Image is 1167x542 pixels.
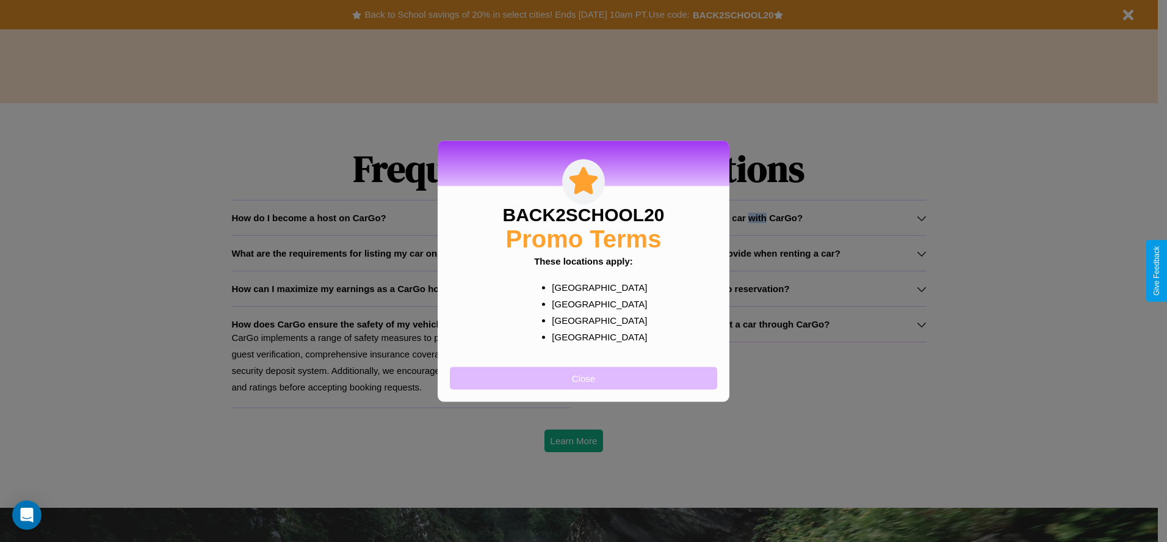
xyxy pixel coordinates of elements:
div: Open Intercom Messenger [12,500,42,530]
p: [GEOGRAPHIC_DATA] [552,279,639,295]
div: Give Feedback [1152,246,1161,296]
h3: BACK2SCHOOL20 [502,204,664,225]
p: [GEOGRAPHIC_DATA] [552,328,639,345]
button: Close [450,367,717,389]
h2: Promo Terms [506,225,662,252]
p: [GEOGRAPHIC_DATA] [552,312,639,328]
b: These locations apply: [534,255,633,266]
p: [GEOGRAPHIC_DATA] [552,295,639,312]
